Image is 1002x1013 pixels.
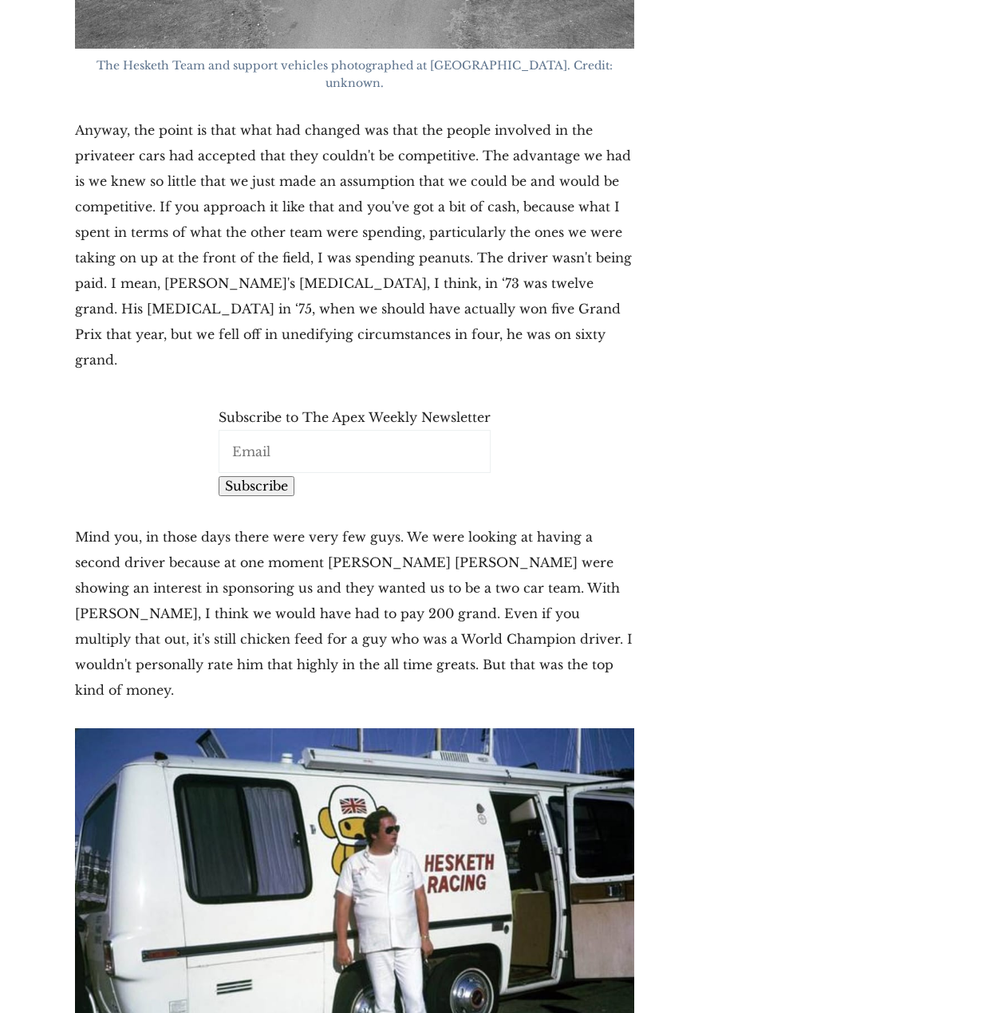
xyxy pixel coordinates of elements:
p: Subscribe to The Apex Weekly Newsletter [219,404,491,430]
input: Email [219,430,491,473]
button: Subscribe [219,476,294,495]
span: The Hesketh Team and support vehicles photographed at [GEOGRAPHIC_DATA]. Credit: unknown. [97,58,616,90]
p: Anyway, the point is that what had changed was that the people involved in the privateer cars had... [75,117,634,372]
p: Mind you, in those days there were very few guys. We were looking at having a second driver becau... [75,524,634,703]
